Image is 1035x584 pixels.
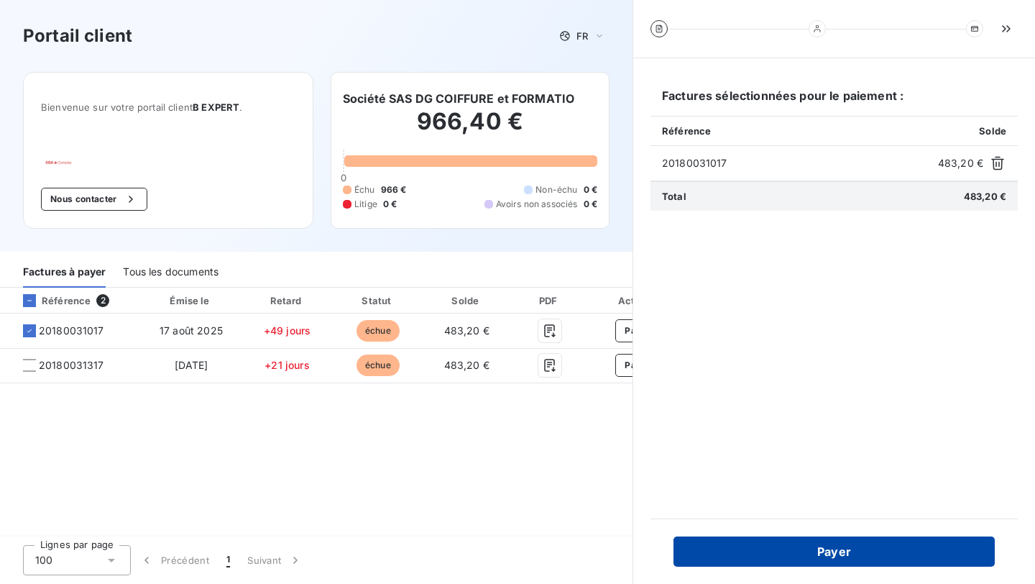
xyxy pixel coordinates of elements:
div: PDF [513,293,586,308]
span: Avoirs non associés [496,198,578,211]
div: Factures à payer [23,257,106,288]
h6: Factures sélectionnées pour le paiement : [650,87,1018,116]
span: échue [356,320,400,342]
button: Payer [673,537,995,567]
span: B EXPERT [193,101,239,113]
span: FR [576,30,588,42]
span: 20180031317 [39,358,104,373]
div: Référence [11,294,91,307]
span: Échu [354,183,375,196]
span: Solde [979,125,1006,137]
span: 0 € [584,183,597,196]
h3: Portail client [23,23,132,49]
button: Nous contacter [41,188,147,211]
span: 0 [341,172,346,183]
span: Total [662,191,686,202]
span: 483,20 € [444,324,489,337]
span: +49 jours [264,324,310,337]
span: échue [356,355,400,376]
span: 20180031017 [39,324,104,338]
span: 17 août 2025 [160,324,223,337]
div: Émise le [144,293,238,308]
span: 483,20 € [964,191,1006,202]
div: Tous les documents [123,257,218,288]
button: 1 [218,545,239,575]
span: Non-échu [535,183,577,196]
span: Litige [354,198,377,211]
button: Payer [615,319,660,342]
button: Suivant [239,545,311,575]
h6: Société SAS DG COIFFURE et FORMATIO [343,90,574,107]
img: Company logo [41,156,133,165]
span: 1 [226,553,230,567]
div: Statut [336,293,420,308]
button: Précédent [131,545,218,575]
span: 966 € [381,183,407,196]
button: Payer [615,354,660,377]
span: Bienvenue sur votre portail client . [41,101,295,113]
span: 483,20 € [938,156,983,170]
span: 0 € [383,198,397,211]
span: 2 [96,294,109,307]
div: Solde [425,293,507,308]
span: 100 [35,553,52,567]
span: 20180031017 [662,156,932,170]
h2: 966,40 € [343,107,597,150]
div: Retard [244,293,331,308]
span: +21 jours [264,359,309,371]
span: [DATE] [175,359,208,371]
span: 0 € [584,198,597,211]
span: 483,20 € [444,359,489,371]
div: Actions [592,293,684,308]
span: Référence [662,125,711,137]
